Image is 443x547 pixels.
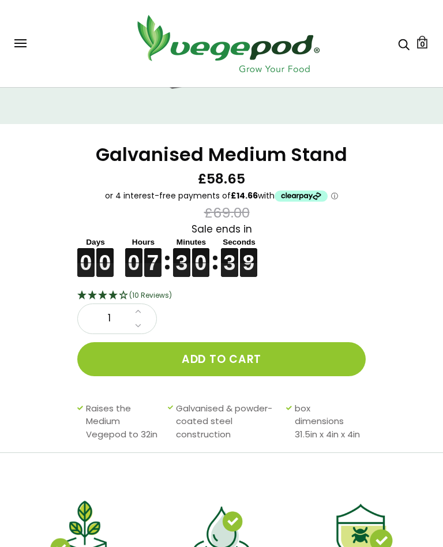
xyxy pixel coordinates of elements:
[77,342,366,376] button: Add to cart
[77,248,95,263] figure: 0
[86,402,162,441] span: Raises the Medium Vegepod to 32in
[127,12,329,76] img: Vegepod
[129,290,172,300] span: 4.1 Stars - 10 Reviews
[420,39,425,50] span: 0
[89,311,129,326] span: 1
[198,170,245,188] span: £58.65
[398,38,410,50] a: Search
[144,248,162,263] figure: 7
[132,319,145,334] a: Decrease quantity by 1
[96,248,114,263] figure: 0
[221,248,238,263] figure: 3
[132,304,145,319] a: Increase quantity by 1
[125,248,142,263] figure: 0
[192,248,209,263] figure: 0
[295,402,360,441] span: box dimensions 31.5in x 4in x 4in
[173,248,190,263] figure: 3
[77,222,366,278] div: Sale ends in
[77,144,366,166] h1: Galvanised Medium Stand
[77,289,366,304] div: 4.1 Stars - 10 Reviews
[204,204,250,222] span: £69.00
[416,36,429,48] a: Cart
[176,402,280,441] span: Galvanised & powder-coated steel construction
